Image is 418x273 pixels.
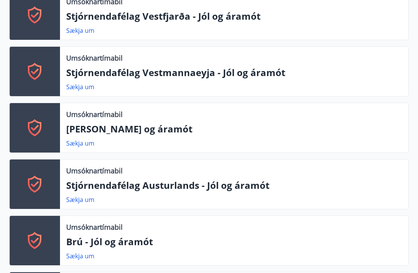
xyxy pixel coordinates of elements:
a: Sækja um [66,252,94,260]
a: Sækja um [66,139,94,148]
p: Stjórnendafélag Vestfjarða - Jól og áramót [66,10,402,23]
p: Umsóknartímabil [66,53,123,63]
a: Sækja um [66,26,94,35]
p: Umsóknartímabil [66,109,123,119]
p: [PERSON_NAME] og áramót [66,122,402,136]
p: Umsóknartímabil [66,166,123,176]
a: Sækja um [66,195,94,204]
a: Sækja um [66,83,94,91]
p: Stjórnendafélag Vestmannaeyja - Jól og áramót [66,66,402,79]
p: Stjórnendafélag Austurlands - Jól og áramót [66,179,402,192]
p: Umsóknartímabil [66,222,123,232]
p: Brú - Jól og áramót [66,235,402,248]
